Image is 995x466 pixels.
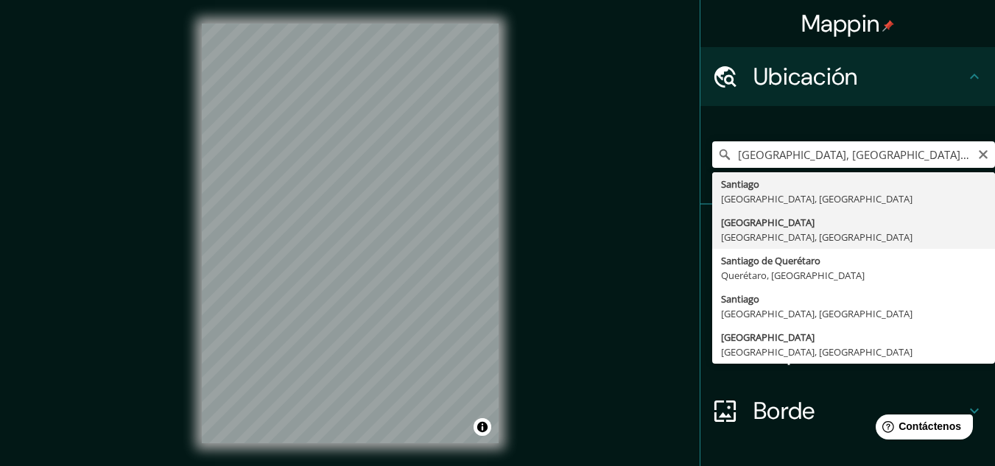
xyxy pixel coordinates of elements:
div: Disposición [700,322,995,381]
font: Santiago de Querétaro [721,254,820,267]
font: [GEOGRAPHIC_DATA], [GEOGRAPHIC_DATA] [721,192,913,205]
font: Santiago [721,292,759,306]
button: Activar o desactivar atribución [474,418,491,436]
input: Elige tu ciudad o zona [712,141,995,168]
img: pin-icon.png [882,20,894,32]
font: [GEOGRAPHIC_DATA] [721,216,815,229]
font: [GEOGRAPHIC_DATA], [GEOGRAPHIC_DATA] [721,307,913,320]
font: Mappin [801,8,880,39]
div: Estilo [700,264,995,322]
font: Querétaro, [GEOGRAPHIC_DATA] [721,269,865,282]
font: [GEOGRAPHIC_DATA], [GEOGRAPHIC_DATA] [721,230,913,244]
div: Borde [700,381,995,440]
font: Santiago [721,177,759,191]
font: Ubicación [753,61,858,92]
font: [GEOGRAPHIC_DATA] [721,331,815,344]
iframe: Lanzador de widgets de ayuda [864,409,979,450]
font: [GEOGRAPHIC_DATA], [GEOGRAPHIC_DATA] [721,345,913,359]
button: Claro [977,146,989,160]
div: Ubicación [700,47,995,106]
canvas: Mapa [202,24,499,443]
font: Borde [753,395,815,426]
div: Patas [700,205,995,264]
